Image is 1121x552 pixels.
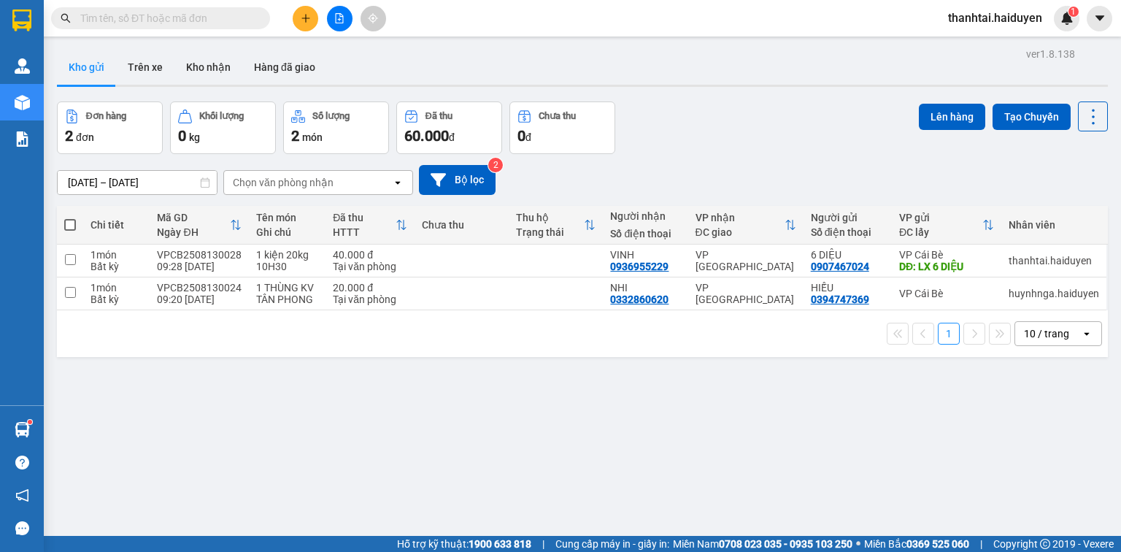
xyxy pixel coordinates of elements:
[86,111,126,121] div: Đơn hàng
[1040,539,1050,549] span: copyright
[1009,288,1099,299] div: huynhnga.haiduyen
[1009,255,1099,267] div: thanhtai.haiduyen
[256,212,318,223] div: Tên món
[525,131,531,143] span: đ
[333,282,407,294] div: 20.000 đ
[58,171,217,194] input: Select a date range.
[1087,6,1112,31] button: caret-down
[256,282,318,294] div: 1 THÙNG KV
[57,101,163,154] button: Đơn hàng2đơn
[256,261,318,272] div: 10H30
[157,249,242,261] div: VPCB2508130028
[516,212,584,223] div: Thu hộ
[1024,326,1069,341] div: 10 / trang
[488,158,503,172] sup: 2
[404,127,449,145] span: 60.000
[1068,7,1079,17] sup: 1
[696,226,785,238] div: ĐC giao
[256,294,318,305] div: TÂN PHONG
[419,165,496,195] button: Bộ lọc
[15,58,30,74] img: warehouse-icon
[555,536,669,552] span: Cung cấp máy in - giấy in:
[12,9,31,31] img: logo-vxr
[906,538,969,550] strong: 0369 525 060
[116,50,174,85] button: Trên xe
[178,127,186,145] span: 0
[469,538,531,550] strong: 1900 633 818
[174,50,242,85] button: Kho nhận
[610,210,680,222] div: Người nhận
[856,541,860,547] span: ⚪️
[899,261,994,272] div: DĐ: LX 6 DIỆU
[397,536,531,552] span: Hỗ trợ kỹ thuật:
[509,206,603,245] th: Toggle SortBy
[811,282,885,294] div: HIẾU
[864,536,969,552] span: Miền Bắc
[327,6,353,31] button: file-add
[516,226,584,238] div: Trạng thái
[90,282,142,294] div: 1 món
[811,212,885,223] div: Người gửi
[170,101,276,154] button: Khối lượng0kg
[57,50,116,85] button: Kho gửi
[425,111,452,121] div: Đã thu
[938,323,960,345] button: 1
[15,521,29,535] span: message
[1081,328,1093,340] svg: open
[422,219,501,231] div: Chưa thu
[361,6,386,31] button: aim
[610,261,669,272] div: 0936955229
[811,261,869,272] div: 0907467024
[517,127,525,145] span: 0
[61,13,71,23] span: search
[919,104,985,130] button: Lên hàng
[157,282,242,294] div: VPCB2508130024
[899,212,982,223] div: VP gửi
[233,175,334,190] div: Chọn văn phòng nhận
[449,131,455,143] span: đ
[325,206,414,245] th: Toggle SortBy
[696,249,796,272] div: VP [GEOGRAPHIC_DATA]
[199,111,244,121] div: Khối lượng
[396,101,502,154] button: Đã thu60.000đ
[688,206,804,245] th: Toggle SortBy
[333,261,407,272] div: Tại văn phòng
[980,536,982,552] span: |
[157,226,230,238] div: Ngày ĐH
[312,111,350,121] div: Số lượng
[696,282,796,305] div: VP [GEOGRAPHIC_DATA]
[899,226,982,238] div: ĐC lấy
[610,294,669,305] div: 0332860620
[15,422,30,437] img: warehouse-icon
[936,9,1054,27] span: thanhtai.haiduyen
[811,294,869,305] div: 0394747369
[368,13,378,23] span: aim
[28,420,32,424] sup: 1
[899,249,994,261] div: VP Cái Bè
[15,95,30,110] img: warehouse-icon
[719,538,852,550] strong: 0708 023 035 - 0935 103 250
[899,288,994,299] div: VP Cái Bè
[993,104,1071,130] button: Tạo Chuyến
[673,536,852,552] span: Miền Nam
[333,249,407,261] div: 40.000 đ
[293,6,318,31] button: plus
[302,131,323,143] span: món
[333,226,395,238] div: HTTT
[90,261,142,272] div: Bất kỳ
[157,212,230,223] div: Mã GD
[256,249,318,261] div: 1 kiện 20kg
[242,50,327,85] button: Hàng đã giao
[301,13,311,23] span: plus
[509,101,615,154] button: Chưa thu0đ
[291,127,299,145] span: 2
[542,536,544,552] span: |
[15,131,30,147] img: solution-icon
[334,13,344,23] span: file-add
[811,249,885,261] div: 6 DIỆU
[333,212,395,223] div: Đã thu
[15,456,29,469] span: question-circle
[1060,12,1074,25] img: icon-new-feature
[256,226,318,238] div: Ghi chú
[333,294,407,305] div: Tại văn phòng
